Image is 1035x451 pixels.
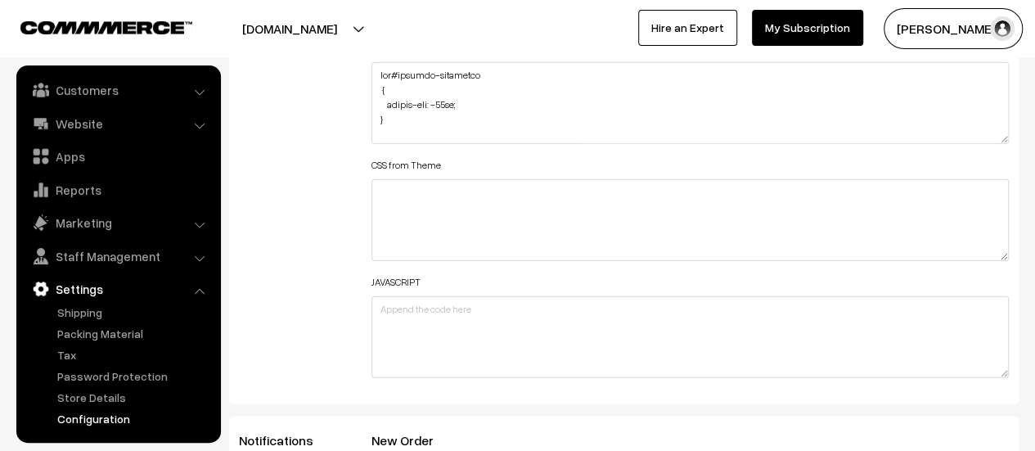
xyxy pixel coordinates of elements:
a: Shipping [53,304,215,321]
a: Store Details [53,389,215,406]
label: JAVASCRIPT [371,275,421,290]
button: [PERSON_NAME] [884,8,1023,49]
a: Packing Material [53,325,215,342]
a: Marketing [20,208,215,237]
a: Tax [53,346,215,363]
a: My Subscription [752,10,863,46]
button: [DOMAIN_NAME] [185,8,394,49]
img: user [990,16,1015,41]
a: Website [20,109,215,138]
a: Customers [20,75,215,105]
img: COMMMERCE [20,21,192,34]
a: Reports [20,175,215,205]
label: CSS from Theme [371,158,441,173]
span: Notifications [239,432,333,449]
a: Password Protection [53,368,215,385]
a: Staff Management [20,241,215,271]
a: Apps [20,142,215,171]
a: Configuration [53,410,215,427]
a: Hire an Expert [638,10,737,46]
textarea: lor#ipsumdo-sitametco { adipis-eli: -55se; } doe#tempOri4 { utlabo-etd: -20ma; a-enima: -8; } #mi... [371,62,1009,144]
a: Settings [20,274,215,304]
span: New Order [371,432,453,449]
a: COMMMERCE [20,16,164,36]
